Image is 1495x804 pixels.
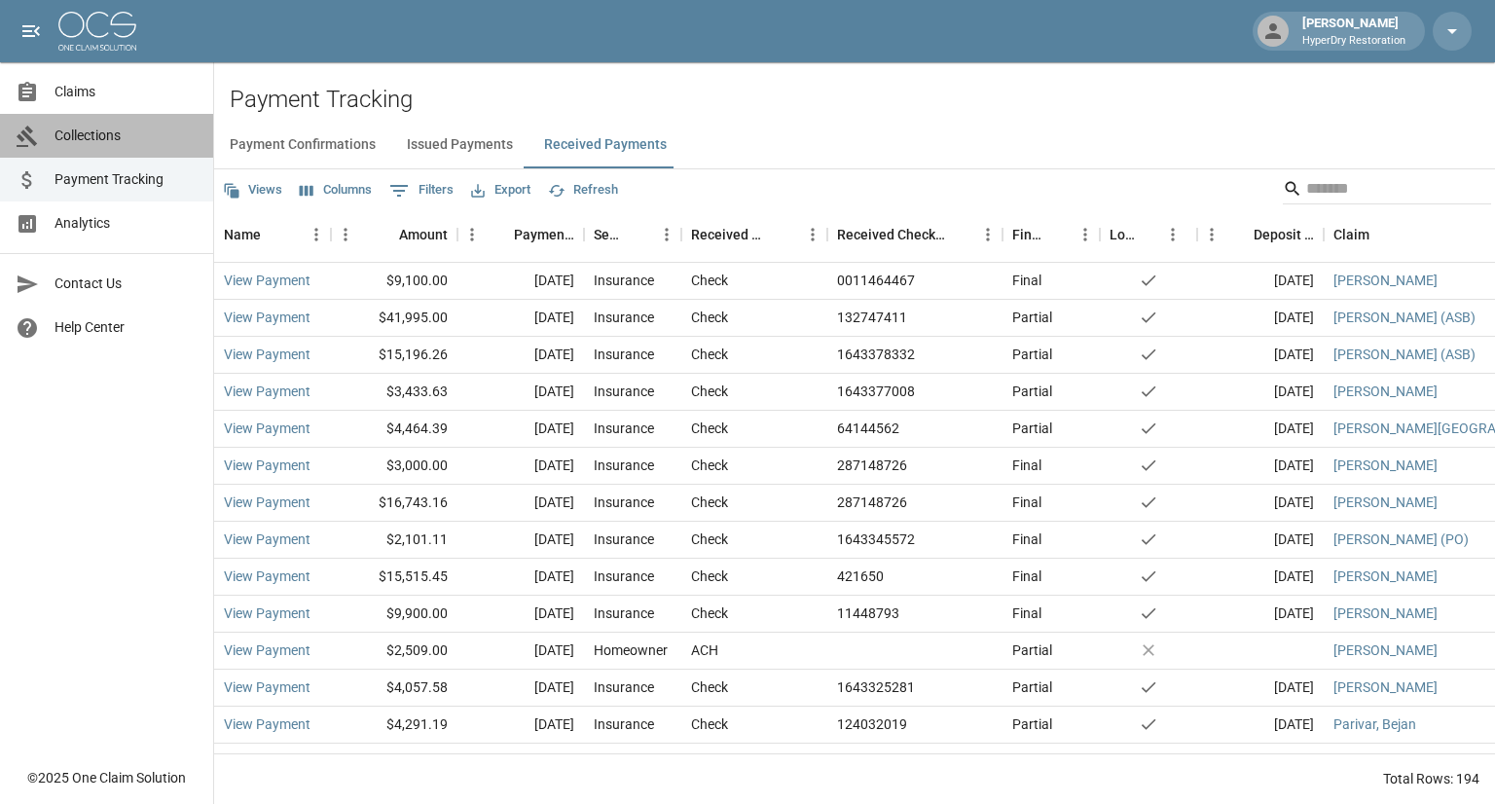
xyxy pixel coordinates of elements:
div: Partial [1012,345,1052,364]
button: Views [218,175,287,205]
div: Check [691,493,728,512]
a: Parivar, Bejan [1333,751,1416,771]
div: $9,900.00 [331,596,457,633]
div: [DATE] [1197,374,1324,411]
div: $9,100.00 [331,263,457,300]
div: Insurance [594,677,654,697]
span: Help Center [55,317,198,338]
div: Partial [1012,382,1052,401]
a: Parivar, Bejan [1333,714,1416,734]
button: Menu [1071,220,1100,249]
div: Sender [594,207,625,262]
div: 11448793 [837,603,899,623]
div: Final [1012,271,1041,290]
div: 287148726 [837,493,907,512]
button: Select columns [295,175,377,205]
div: Insurance [594,714,654,734]
div: Homeowner [594,640,668,660]
a: View Payment [224,308,310,327]
div: Name [224,207,261,262]
div: Deposit Date [1254,207,1314,262]
div: [DATE] [457,300,584,337]
div: $41,995.00 [331,300,457,337]
div: Insurance [594,419,654,438]
div: Check [691,345,728,364]
div: [DATE] [1197,411,1324,448]
div: 0011464467 [837,271,915,290]
div: [DATE] [457,374,584,411]
a: View Payment [224,751,310,771]
div: Insurance [594,530,654,549]
div: Final [1012,493,1041,512]
div: Check [691,677,728,697]
div: [DATE] [457,411,584,448]
div: 132747411 [837,308,907,327]
div: Claim [1333,207,1369,262]
button: Sort [946,221,973,248]
div: $8,475.69 [331,744,457,781]
div: [DATE] [457,337,584,374]
div: 64144562 [837,419,899,438]
div: Check [691,714,728,734]
div: Partial [1012,419,1052,438]
button: Sort [1137,221,1164,248]
div: Partial [1012,714,1052,734]
div: [DATE] [1197,707,1324,744]
div: Check [691,603,728,623]
button: Sort [1369,221,1397,248]
button: Menu [1197,220,1226,249]
div: Search [1283,173,1491,208]
a: View Payment [224,493,310,512]
a: View Payment [224,677,310,697]
div: [DATE] [457,522,584,559]
div: Final/Partial [1012,207,1043,262]
button: Received Payments [529,122,682,168]
button: Show filters [384,175,458,206]
div: [DATE] [1197,596,1324,633]
div: 1643378332 [837,345,915,364]
a: View Payment [224,640,310,660]
a: [PERSON_NAME] [1333,566,1438,586]
div: Check [691,456,728,475]
div: Check [691,751,728,771]
a: View Payment [224,382,310,401]
div: Check [691,530,728,549]
button: Menu [652,220,681,249]
div: Lockbox [1110,207,1137,262]
button: open drawer [12,12,51,51]
div: Received Check Number [837,207,946,262]
div: 1643345572 [837,530,915,549]
div: 287148726 [837,456,907,475]
div: Final [1012,456,1041,475]
div: [DATE] [1197,485,1324,522]
button: Menu [1158,220,1187,249]
div: Insurance [594,751,654,771]
div: Insurance [594,308,654,327]
div: Final [1012,566,1041,586]
div: Final/Partial [1003,207,1100,262]
div: Insurance [594,271,654,290]
button: Sort [487,221,514,248]
div: [DATE] [457,633,584,670]
div: Sender [584,207,681,262]
a: View Payment [224,566,310,586]
a: [PERSON_NAME] (ASB) [1333,345,1476,364]
div: $15,515.45 [331,559,457,596]
a: View Payment [224,603,310,623]
div: [DATE] [457,707,584,744]
span: Claims [55,82,198,102]
button: Menu [302,220,331,249]
div: 1643325281 [837,677,915,697]
div: Final [1012,530,1041,549]
a: View Payment [224,714,310,734]
h2: Payment Tracking [230,86,1495,114]
div: [DATE] [457,559,584,596]
div: Check [691,419,728,438]
div: 124032019 [837,751,907,771]
button: Menu [973,220,1003,249]
button: Sort [372,221,399,248]
div: $4,464.39 [331,411,457,448]
div: Check [691,271,728,290]
div: © 2025 One Claim Solution [27,768,186,787]
div: 124032019 [837,714,907,734]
